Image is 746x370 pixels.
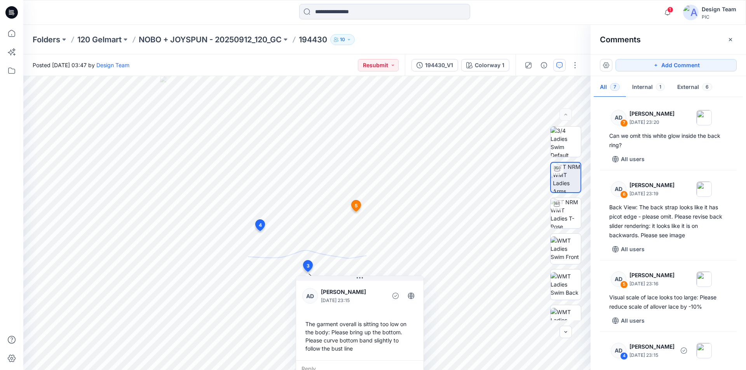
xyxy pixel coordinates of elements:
[621,155,645,164] p: All users
[461,59,509,71] button: Colorway 1
[609,293,727,311] div: Visual scale of lace looks too large: Please reduce scale of allover lace by -10%
[330,34,355,45] button: 10
[340,35,345,44] p: 10
[321,297,384,304] p: [DATE] 23:15
[629,351,675,359] p: [DATE] 23:15
[629,342,675,351] p: [PERSON_NAME]
[475,61,504,69] div: Colorway 1
[626,78,671,97] button: Internal
[33,34,60,45] a: Folders
[610,83,620,91] span: 7
[656,83,665,91] span: 1
[411,59,458,71] button: 194430_V1
[307,262,310,269] span: 3
[259,222,262,229] span: 4
[594,78,626,97] button: All
[620,281,628,288] div: 5
[611,181,626,197] div: AD
[629,280,675,288] p: [DATE] 23:16
[139,34,282,45] a: NOBO + JOYSPUN - 20250912_120_GC
[299,34,327,45] p: 194430
[629,109,675,118] p: [PERSON_NAME]
[629,181,675,190] p: [PERSON_NAME]
[615,59,737,71] button: Add Comment
[551,236,581,261] img: WMT Ladies Swim Front
[621,245,645,254] p: All users
[553,163,580,192] img: TT NRM WMT Ladies Arms Down
[355,202,357,209] span: 5
[551,308,581,332] img: WMT Ladies Swim Left
[551,198,581,228] img: TT NRM WMT Ladies T-Pose
[620,119,628,127] div: 7
[702,14,736,20] div: PIC
[77,34,122,45] a: 120 Gelmart
[671,78,718,97] button: External
[609,153,648,165] button: All users
[629,271,675,280] p: [PERSON_NAME]
[620,352,628,360] div: 4
[609,203,727,240] div: Back View: The back strap looks like it has picot edge - please omit. Please revise back slider r...
[611,271,626,287] div: AD
[629,118,675,126] p: [DATE] 23:20
[609,314,648,327] button: All users
[33,61,129,69] span: Posted [DATE] 03:47 by
[425,61,453,69] div: 194430_V1
[96,62,129,68] a: Design Team
[620,191,628,198] div: 6
[609,131,727,150] div: Can we omit this white glow inside the back ring?
[611,343,626,358] div: AD
[302,317,417,356] div: The garment overall is sitting too low on the body: Please bring up the bottom. Please curve bott...
[702,5,736,14] div: Design Team
[321,287,384,297] p: [PERSON_NAME]
[609,243,648,255] button: All users
[621,316,645,325] p: All users
[629,190,675,198] p: [DATE] 23:19
[538,59,550,71] button: Details
[683,5,699,20] img: avatar
[302,288,318,304] div: AD
[551,127,581,157] img: 3/4 Ladies Swim Default
[600,35,641,44] h2: Comments
[702,83,712,91] span: 6
[551,272,581,297] img: WMT Ladies Swim Back
[611,110,626,125] div: AD
[667,7,673,13] span: 1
